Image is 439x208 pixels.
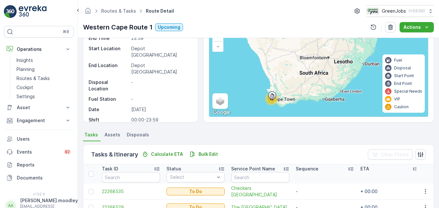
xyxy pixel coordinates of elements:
p: ⌘B [63,29,69,34]
button: Calculate ETA [139,150,186,158]
button: Actions [400,22,434,32]
span: Tasks [84,132,98,138]
p: 00:00-23:59 [131,117,191,123]
p: Planning [16,66,35,73]
img: Google [211,108,232,117]
p: - [131,96,191,102]
button: Clear Filters [368,149,413,160]
p: Sequence [296,166,318,172]
span: Disposals [127,132,149,138]
p: Task ID [102,166,118,172]
p: Asset [17,104,61,111]
a: Events82 [4,145,74,158]
td: + 00:00 [357,184,422,200]
p: End Time [89,35,129,41]
p: Insights [16,57,33,64]
button: Operations [4,43,74,56]
img: logo [4,5,17,18]
a: Planning [14,65,74,74]
span: Route Detail [145,8,175,14]
p: Select [170,174,215,180]
p: Cockpit [16,84,33,91]
p: - [131,79,191,92]
a: Users [4,133,74,145]
input: Search [102,172,160,182]
a: Routes & Tasks [14,74,74,83]
div: 0 [209,14,428,117]
button: Engagement [4,114,74,127]
p: Users [17,136,71,142]
a: Open this area in Google Maps (opens a new window) [211,108,232,117]
p: Service Point Name [231,166,275,172]
a: Cockpit [14,83,74,92]
p: GreenJobs [382,8,406,14]
span: − [217,43,220,49]
td: - [293,184,357,200]
p: ( +02:00 ) [409,8,425,14]
p: To Do [189,188,202,195]
span: v 1.52.0 [4,192,74,196]
p: Fuel Station [89,96,129,102]
p: Status [166,166,181,172]
p: ETA [360,166,369,172]
div: Toggle Row Selected [89,189,94,194]
button: GreenJobs(+02:00) [366,5,434,17]
a: Documents [4,171,74,184]
a: Insights [14,56,74,65]
span: Assets [104,132,120,138]
p: Settings [16,93,35,100]
div: 10 [265,92,278,105]
p: Depot [GEOGRAPHIC_DATA] [131,62,191,75]
p: Upcoming [158,24,180,30]
p: [PERSON_NAME].moodley [20,197,78,204]
img: logo_light-DOdMpM7g.png [19,5,47,18]
p: Actions [403,24,421,30]
a: Routes & Tasks [101,8,136,14]
button: To Do [166,188,225,195]
a: Settings [14,92,74,101]
p: Caution [394,104,409,110]
a: Checkers Table Bay Mall [231,185,289,198]
p: Bulk Edit [198,151,218,157]
a: 22268535 [102,188,160,195]
p: Clear Filters [381,151,409,158]
p: Engagement [17,117,61,124]
p: 82 [65,149,70,155]
a: Layers [213,94,227,108]
p: Routes & Tasks [16,75,50,82]
span: Checkers [GEOGRAPHIC_DATA] [231,185,289,198]
p: Shift [89,117,129,123]
p: Fuel [394,58,402,63]
button: Upcoming [155,23,183,31]
p: Documents [17,175,71,181]
p: End Point [394,81,412,86]
a: Homepage [84,10,91,15]
img: Green_Jobs_Logo.png [366,7,379,15]
p: Events [17,149,60,155]
p: Tasks & Itinerary [91,150,138,159]
p: Western Cape Route 1 [83,22,153,32]
p: Special Needs [394,89,422,94]
p: Start Point [394,73,414,78]
button: Asset [4,101,74,114]
a: Reports [4,158,74,171]
a: Zoom Out [213,41,223,51]
p: 23:59 [131,35,191,41]
p: VIP [394,97,400,102]
p: Depot [GEOGRAPHIC_DATA] [131,45,191,58]
p: Disposal [394,65,411,71]
button: Bulk Edit [187,150,220,158]
p: Operations [17,46,61,52]
p: Reports [17,162,71,168]
p: [DATE] [131,106,191,113]
p: Start Location [89,45,129,58]
p: End Location [89,62,129,75]
input: Search [231,172,289,182]
p: Calculate ETA [151,151,183,157]
p: Date [89,106,129,113]
p: Disposal Location [89,79,129,92]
